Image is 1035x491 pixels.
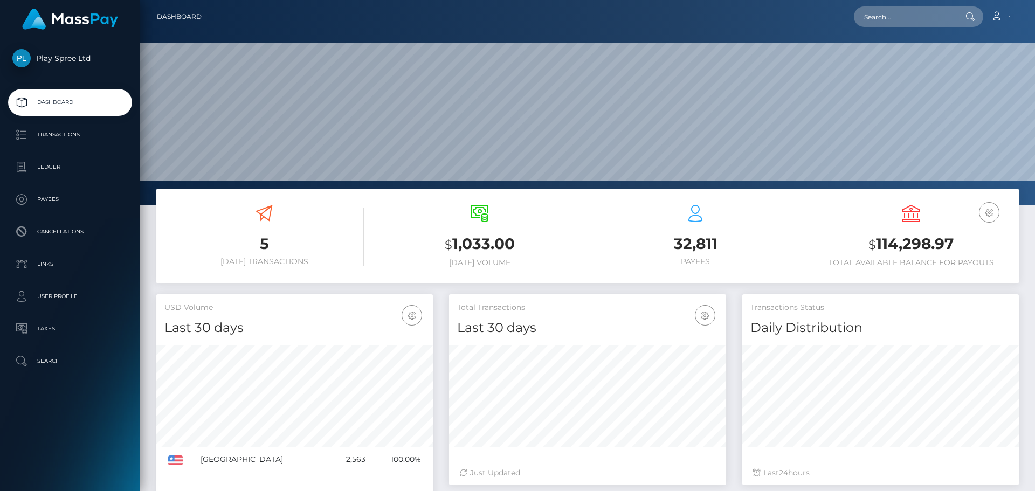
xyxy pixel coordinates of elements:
[811,258,1011,267] h6: Total Available Balance for Payouts
[457,302,717,313] h5: Total Transactions
[8,315,132,342] a: Taxes
[12,94,128,110] p: Dashboard
[168,455,183,465] img: US.png
[380,258,579,267] h6: [DATE] Volume
[380,233,579,255] h3: 1,033.00
[8,283,132,310] a: User Profile
[854,6,955,27] input: Search...
[8,154,132,181] a: Ledger
[750,302,1011,313] h5: Transactions Status
[750,319,1011,337] h4: Daily Distribution
[868,237,876,252] small: $
[369,447,425,472] td: 100.00%
[753,467,1008,479] div: Last hours
[8,251,132,278] a: Links
[445,237,452,252] small: $
[596,233,795,254] h3: 32,811
[12,224,128,240] p: Cancellations
[164,319,425,337] h4: Last 30 days
[12,191,128,208] p: Payees
[22,9,118,30] img: MassPay Logo
[12,49,31,67] img: Play Spree Ltd
[197,447,329,472] td: [GEOGRAPHIC_DATA]
[8,121,132,148] a: Transactions
[157,5,202,28] a: Dashboard
[8,348,132,375] a: Search
[164,302,425,313] h5: USD Volume
[811,233,1011,255] h3: 114,298.97
[8,186,132,213] a: Payees
[12,321,128,337] p: Taxes
[460,467,715,479] div: Just Updated
[779,468,788,478] span: 24
[12,159,128,175] p: Ledger
[329,447,369,472] td: 2,563
[8,53,132,63] span: Play Spree Ltd
[164,257,364,266] h6: [DATE] Transactions
[12,288,128,305] p: User Profile
[12,127,128,143] p: Transactions
[164,233,364,254] h3: 5
[596,257,795,266] h6: Payees
[8,218,132,245] a: Cancellations
[12,353,128,369] p: Search
[8,89,132,116] a: Dashboard
[12,256,128,272] p: Links
[457,319,717,337] h4: Last 30 days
